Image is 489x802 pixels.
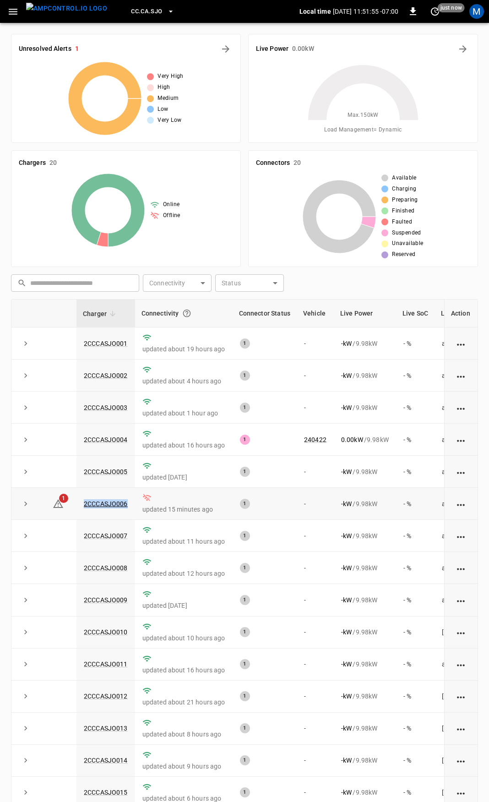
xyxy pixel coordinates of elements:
[392,185,416,194] span: Charging
[240,467,250,477] div: 1
[341,788,389,797] div: / 9.98 kW
[456,339,467,348] div: action cell options
[84,725,128,732] a: 2CCCASJO013
[83,308,119,319] span: Charger
[341,339,352,348] p: - kW
[341,371,389,380] div: / 9.98 kW
[297,617,334,649] td: -
[297,552,334,584] td: -
[142,441,225,450] p: updated about 16 hours ago
[142,505,225,514] p: updated 15 minutes ago
[297,360,334,392] td: -
[158,83,170,92] span: High
[456,371,467,380] div: action cell options
[84,468,128,475] a: 2CCCASJO005
[240,563,250,573] div: 1
[84,660,128,668] a: 2CCCASJO011
[428,4,442,19] button: set refresh interval
[341,467,352,476] p: - kW
[341,435,363,444] p: 0.00 kW
[456,692,467,701] div: action cell options
[392,239,423,248] span: Unavailable
[84,628,128,636] a: 2CCCASJO010
[341,627,352,637] p: - kW
[84,564,128,572] a: 2CCCASJO008
[456,627,467,637] div: action cell options
[297,300,334,327] th: Vehicle
[396,617,435,649] td: - %
[341,499,389,508] div: / 9.98 kW
[438,3,465,12] span: just now
[240,435,250,445] div: 1
[142,537,225,546] p: updated about 11 hours ago
[142,601,225,610] p: updated [DATE]
[297,488,334,520] td: -
[163,200,179,209] span: Online
[19,401,33,415] button: expand row
[341,595,389,605] div: / 9.98 kW
[392,196,418,205] span: Preparing
[396,713,435,745] td: - %
[341,371,352,380] p: - kW
[456,595,467,605] div: action cell options
[19,433,33,447] button: expand row
[127,3,178,21] button: CC.CA.SJO
[179,305,195,322] button: Connection between the charger and our software.
[341,403,352,412] p: - kW
[142,666,225,675] p: updated about 16 hours ago
[84,372,128,379] a: 2CCCASJO002
[19,465,33,479] button: expand row
[297,681,334,713] td: -
[233,300,297,327] th: Connector Status
[240,595,250,605] div: 1
[297,584,334,616] td: -
[49,158,57,168] h6: 20
[341,788,352,797] p: - kW
[19,44,71,54] h6: Unresolved Alerts
[240,787,250,797] div: 1
[341,595,352,605] p: - kW
[392,207,414,216] span: Finished
[75,44,79,54] h6: 1
[142,376,225,386] p: updated about 4 hours ago
[297,392,334,424] td: -
[19,593,33,607] button: expand row
[396,649,435,681] td: - %
[19,753,33,767] button: expand row
[341,339,389,348] div: / 9.98 kW
[334,300,396,327] th: Live Power
[240,723,250,733] div: 1
[26,3,107,14] img: ampcontrol.io logo
[84,789,128,796] a: 2CCCASJO015
[218,42,233,56] button: All Alerts
[396,681,435,713] td: - %
[469,4,484,19] div: profile-icon
[341,467,389,476] div: / 9.98 kW
[142,633,225,643] p: updated about 10 hours ago
[240,755,250,765] div: 1
[240,499,250,509] div: 1
[19,497,33,511] button: expand row
[341,756,352,765] p: - kW
[341,531,352,540] p: - kW
[456,531,467,540] div: action cell options
[304,436,326,443] a: 240422
[142,730,225,739] p: updated about 8 hours ago
[456,403,467,412] div: action cell options
[341,660,389,669] div: / 9.98 kW
[324,125,402,135] span: Load Management = Dynamic
[240,659,250,669] div: 1
[396,552,435,584] td: - %
[19,561,33,575] button: expand row
[84,757,128,764] a: 2CCCASJO014
[158,72,184,81] span: Very High
[396,520,435,552] td: - %
[19,721,33,735] button: expand row
[456,563,467,573] div: action cell options
[396,745,435,777] td: - %
[396,327,435,360] td: - %
[141,305,226,322] div: Connectivity
[456,467,467,476] div: action cell options
[240,531,250,541] div: 1
[84,500,128,507] a: 2CCCASJO006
